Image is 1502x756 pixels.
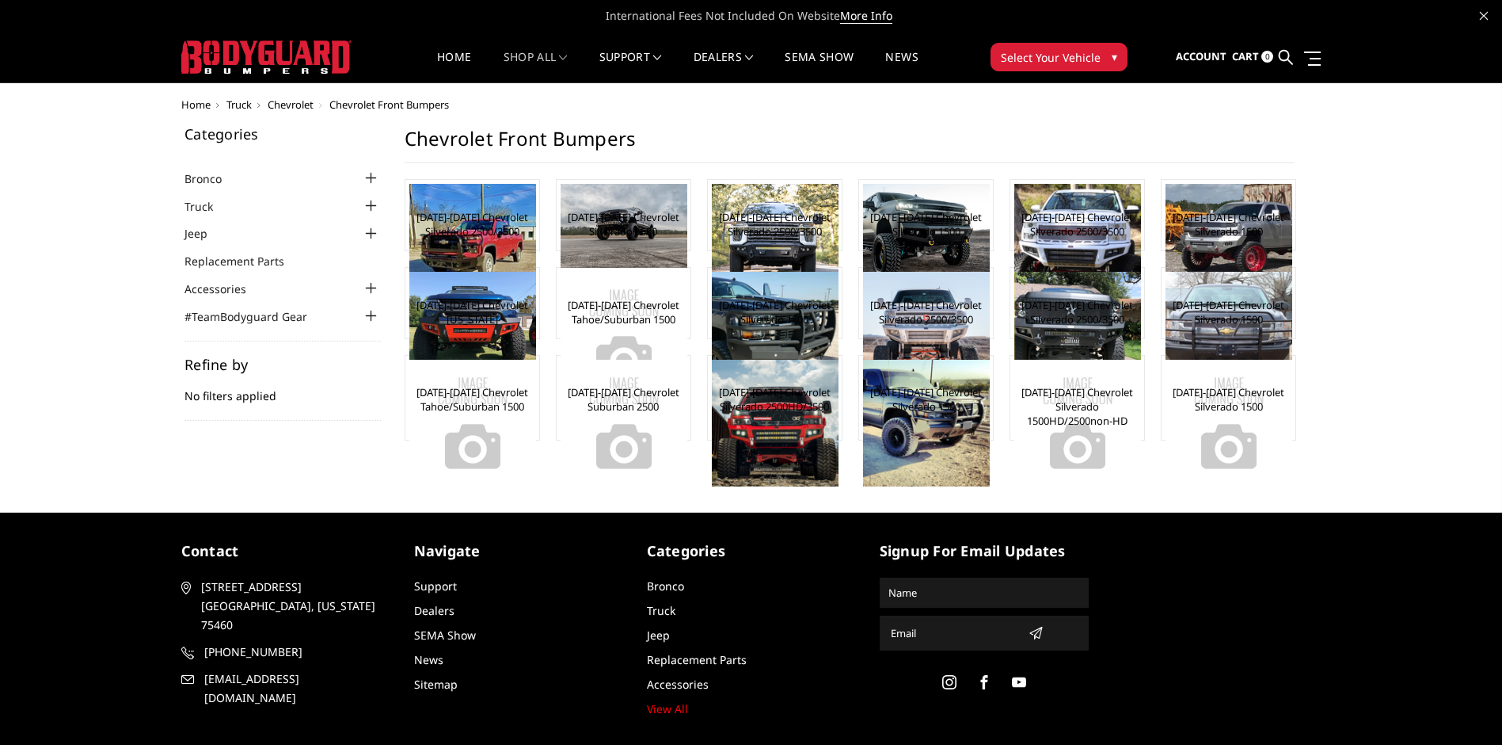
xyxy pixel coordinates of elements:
[414,677,458,692] a: Sitemap
[1165,360,1291,378] a: No Image
[268,97,314,112] a: Chevrolet
[599,52,662,82] a: Support
[561,298,686,326] a: [DATE]-[DATE] Chevrolet Tahoe/Suburban 1500
[647,540,856,562] h5: Categories
[1112,48,1117,65] span: ▾
[561,272,687,399] img: No Image
[414,628,476,643] a: SEMA Show
[181,540,390,562] h5: contact
[885,52,918,82] a: News
[1232,36,1273,78] a: Cart 0
[785,52,854,82] a: SEMA Show
[647,628,670,643] a: Jeep
[561,210,686,239] a: [DATE]-[DATE] Chevrolet Silverado 1500
[409,210,535,239] a: [DATE]-[DATE] Chevrolet Silverado 2500/3500
[1261,51,1273,63] span: 0
[863,210,989,239] a: [DATE]-[DATE] Chevrolet Silverado 1500
[184,127,381,141] h5: Categories
[437,52,471,82] a: Home
[409,298,535,326] a: [DATE]-[DATE] Chevrolet [US_STATE]
[204,643,388,662] span: [PHONE_NUMBER]
[405,127,1295,163] h1: Chevrolet Front Bumpers
[204,670,388,708] span: [EMAIL_ADDRESS][DOMAIN_NAME]
[694,52,754,82] a: Dealers
[647,603,675,618] a: Truck
[561,385,686,414] a: [DATE]-[DATE] Chevrolet Suburban 2500
[1176,49,1226,63] span: Account
[712,210,838,239] a: [DATE]-[DATE] Chevrolet Silverado 2500/3500
[409,360,535,378] a: No Image
[1014,385,1140,428] a: [DATE]-[DATE] Chevrolet Silverado 1500HD/2500non-HD
[561,360,687,487] img: No Image
[880,540,1089,562] h5: signup for email updates
[1232,49,1259,63] span: Cart
[414,652,443,667] a: News
[561,360,686,378] a: No Image
[884,620,1022,646] input: Email
[1001,49,1101,66] span: Select Your Vehicle
[1165,385,1291,414] a: [DATE]-[DATE] Chevrolet Silverado 1500
[184,308,327,325] a: #TeamBodyguard Gear
[414,540,623,562] h5: Navigate
[863,385,989,414] a: [DATE]-[DATE] Chevrolet Silverado 1500
[184,357,381,421] div: No filters applied
[1014,210,1140,239] a: [DATE]-[DATE] Chevrolet Silverado 2500/3500
[1176,36,1226,78] a: Account
[647,578,684,594] a: Bronco
[414,578,457,594] a: Support
[184,281,266,297] a: Accessories
[1165,298,1291,326] a: [DATE]-[DATE] Chevrolet Silverado 1500
[184,225,227,242] a: Jeep
[409,360,536,487] img: No Image
[184,198,233,215] a: Truck
[647,701,688,716] a: View All
[561,272,686,290] a: No Image
[329,97,449,112] span: Chevrolet Front Bumpers
[184,357,381,372] h5: Refine by
[1165,210,1291,239] a: [DATE]-[DATE] Chevrolet Silverado 1500
[181,670,390,708] a: [EMAIL_ADDRESS][DOMAIN_NAME]
[504,52,568,82] a: shop all
[181,40,352,74] img: BODYGUARD BUMPERS
[181,643,390,662] a: [PHONE_NUMBER]
[414,603,454,618] a: Dealers
[184,170,241,187] a: Bronco
[840,8,892,24] a: More Info
[647,652,747,667] a: Replacement Parts
[226,97,252,112] a: Truck
[1014,360,1141,487] img: No Image
[647,677,709,692] a: Accessories
[1165,360,1292,487] img: No Image
[409,385,535,414] a: [DATE]-[DATE] Chevrolet Tahoe/Suburban 1500
[1014,360,1140,378] a: No Image
[712,298,838,326] a: [DATE]-[DATE] Chevrolet Silverado 1500
[184,253,304,269] a: Replacement Parts
[1014,298,1140,326] a: [DATE]-[DATE] Chevrolet Silverado 2500/3500
[863,298,989,326] a: [DATE]-[DATE] Chevrolet Silverado 2500/3500
[712,385,838,414] a: [DATE]-[DATE] Chevrolet Silverado 2500HD/3500
[201,578,385,635] span: [STREET_ADDRESS] [GEOGRAPHIC_DATA], [US_STATE] 75460
[181,97,211,112] a: Home
[991,43,1127,71] button: Select Your Vehicle
[882,580,1086,605] input: Name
